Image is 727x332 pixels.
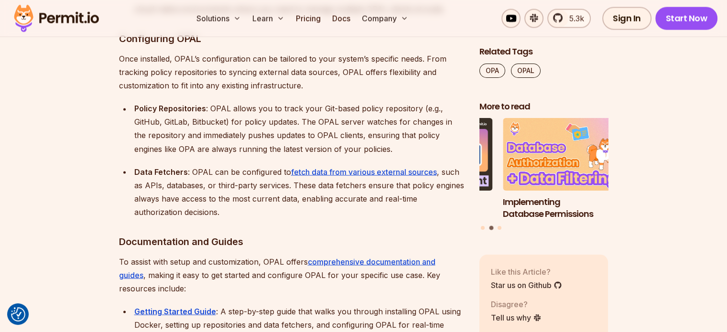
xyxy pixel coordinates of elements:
[602,7,651,30] a: Sign In
[328,9,354,28] a: Docs
[249,9,288,28] button: Learn
[479,64,505,78] a: OPA
[119,257,435,279] a: comprehensive documentation and guides
[364,118,493,220] a: Authorization with Open Policy Agent (OPA)Authorization with Open Policy Agent (OPA)
[134,104,206,113] strong: Policy Repositories
[134,165,464,218] div: : OPAL can be configured to , such as APIs, databases, or third-party services. These data fetche...
[491,299,542,310] p: Disagree?
[503,118,632,191] img: Implementing Database Permissions
[503,196,632,220] h3: Implementing Database Permissions
[498,226,501,230] button: Go to slide 3
[292,9,325,28] a: Pricing
[503,118,632,220] li: 2 of 3
[119,31,464,46] h3: Configuring OPAL
[119,234,464,249] h3: Documentation and Guides
[511,64,541,78] a: OPAL
[10,2,103,34] img: Permit logo
[564,12,584,24] span: 5.3k
[479,118,608,232] div: Posts
[491,266,562,278] p: Like this Article?
[291,167,437,176] a: fetch data from various external sources
[134,167,188,176] strong: Data Fetchers
[358,9,412,28] button: Company
[134,306,216,316] a: Getting Started Guide
[481,226,485,230] button: Go to slide 1
[491,279,562,291] a: Star us on Github
[193,9,245,28] button: Solutions
[491,312,542,323] a: Tell us why
[655,7,718,30] a: Start Now
[119,255,464,295] p: To assist with setup and customization, OPAL offers , making it easy to get started and configure...
[134,102,464,155] div: : OPAL allows you to track your Git-based policy repository (e.g., GitHub, GitLab, Bitbucket) for...
[364,196,493,220] h3: Authorization with Open Policy Agent (OPA)
[11,307,25,321] img: Revisit consent button
[119,52,464,92] p: Once installed, OPAL’s configuration can be tailored to your system’s specific needs. From tracki...
[364,118,493,220] li: 1 of 3
[479,101,608,113] h2: More to read
[547,9,591,28] a: 5.3k
[479,46,608,58] h2: Related Tags
[11,307,25,321] button: Consent Preferences
[489,226,493,230] button: Go to slide 2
